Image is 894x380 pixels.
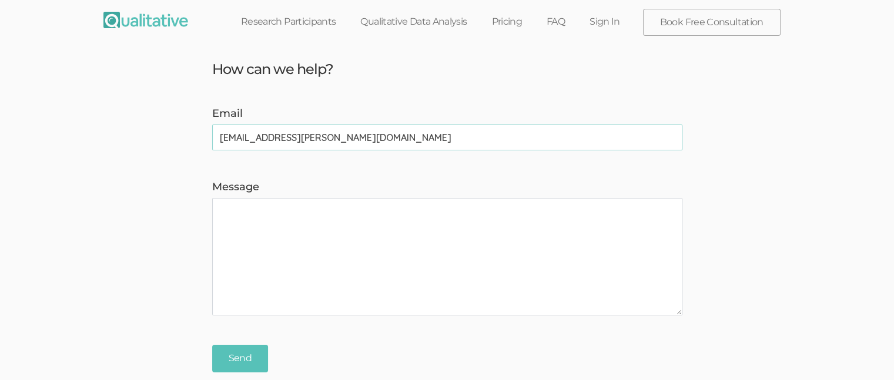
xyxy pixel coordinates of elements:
[835,324,894,380] iframe: Chat Widget
[212,345,268,372] input: Send
[348,9,479,35] a: Qualitative Data Analysis
[103,12,188,28] img: Qualitative
[212,106,682,122] label: Email
[203,62,691,77] h3: How can we help?
[212,180,682,195] label: Message
[577,9,632,35] a: Sign In
[479,9,534,35] a: Pricing
[534,9,577,35] a: FAQ
[644,9,780,35] a: Book Free Consultation
[229,9,349,35] a: Research Participants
